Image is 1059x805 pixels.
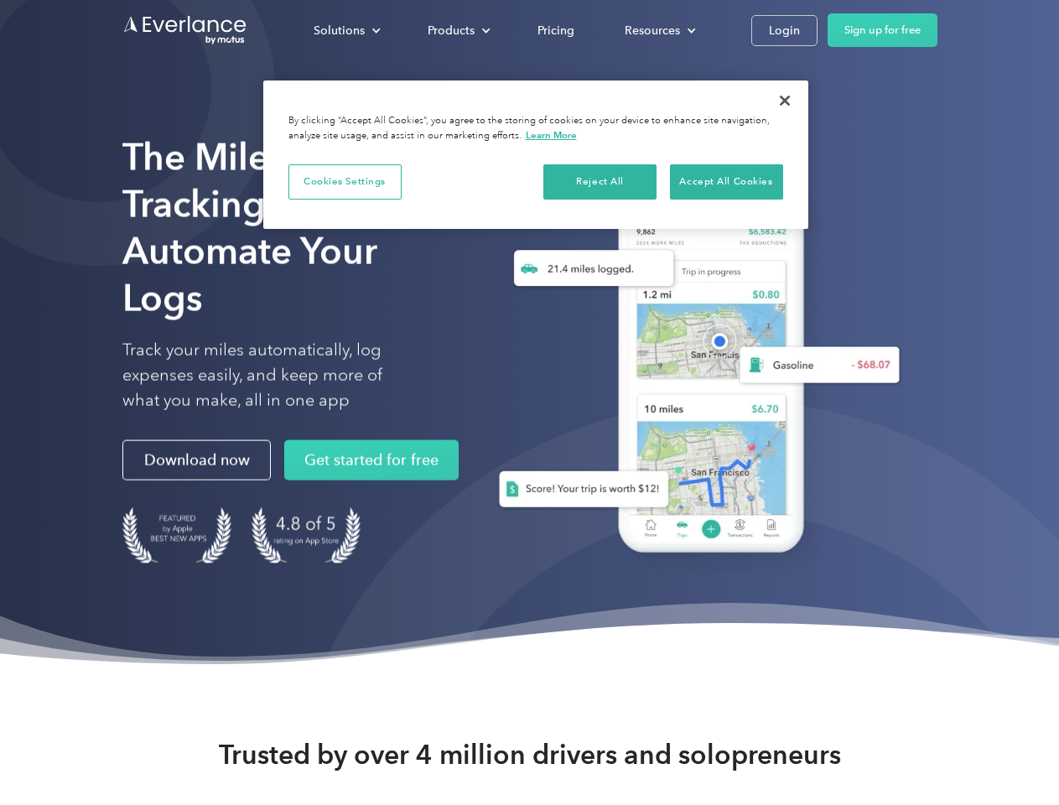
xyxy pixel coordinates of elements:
div: By clicking “Accept All Cookies”, you agree to the storing of cookies on your device to enhance s... [288,114,783,143]
a: Pricing [521,16,591,45]
div: Products [411,16,504,45]
a: Sign up for free [828,13,937,47]
div: Cookie banner [263,80,808,229]
div: Products [428,20,475,41]
div: Login [769,20,800,41]
a: More information about your privacy, opens in a new tab [526,129,577,141]
div: Pricing [537,20,574,41]
div: Resources [608,16,709,45]
div: Solutions [297,16,394,45]
button: Accept All Cookies [670,164,783,200]
img: Badge for Featured by Apple Best New Apps [122,507,231,563]
div: Privacy [263,80,808,229]
a: Download now [122,440,271,480]
button: Close [766,82,803,119]
strong: Trusted by over 4 million drivers and solopreneurs [219,738,841,771]
div: Resources [625,20,680,41]
a: Go to homepage [122,14,248,46]
p: Track your miles automatically, log expenses easily, and keep more of what you make, all in one app [122,338,422,413]
button: Reject All [543,164,657,200]
img: Everlance, mileage tracker app, expense tracking app [472,159,913,578]
div: Solutions [314,20,365,41]
a: Login [751,15,818,46]
button: Cookies Settings [288,164,402,200]
img: 4.9 out of 5 stars on the app store [252,507,361,563]
a: Get started for free [284,440,459,480]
